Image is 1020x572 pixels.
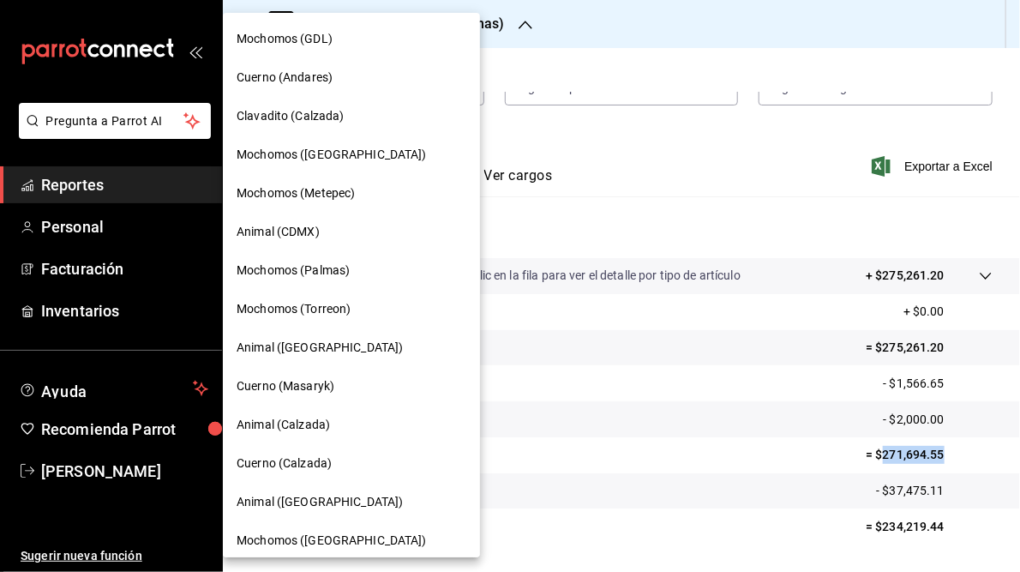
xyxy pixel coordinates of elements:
[237,107,345,125] span: Clavadito (Calzada)
[237,377,334,395] span: Cuerno (Masaryk)
[237,184,355,202] span: Mochomos (Metepec)
[237,455,332,473] span: Cuerno (Calzada)
[223,521,480,560] div: Mochomos ([GEOGRAPHIC_DATA])
[223,97,480,135] div: Clavadito (Calzada)
[223,367,480,406] div: Cuerno (Masaryk)
[223,135,480,174] div: Mochomos ([GEOGRAPHIC_DATA])
[223,328,480,367] div: Animal ([GEOGRAPHIC_DATA])
[237,146,427,164] span: Mochomos ([GEOGRAPHIC_DATA])
[223,444,480,483] div: Cuerno (Calzada)
[223,20,480,58] div: Mochomos (GDL)
[223,406,480,444] div: Animal (Calzada)
[223,483,480,521] div: Animal ([GEOGRAPHIC_DATA])
[237,493,403,511] span: Animal ([GEOGRAPHIC_DATA])
[237,69,333,87] span: Cuerno (Andares)
[237,416,330,434] span: Animal (Calzada)
[237,300,351,318] span: Mochomos (Torreon)
[237,262,350,280] span: Mochomos (Palmas)
[237,339,403,357] span: Animal ([GEOGRAPHIC_DATA])
[223,58,480,97] div: Cuerno (Andares)
[237,223,320,241] span: Animal (CDMX)
[223,213,480,251] div: Animal (CDMX)
[223,174,480,213] div: Mochomos (Metepec)
[223,251,480,290] div: Mochomos (Palmas)
[223,290,480,328] div: Mochomos (Torreon)
[237,532,427,550] span: Mochomos ([GEOGRAPHIC_DATA])
[237,30,333,48] span: Mochomos (GDL)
